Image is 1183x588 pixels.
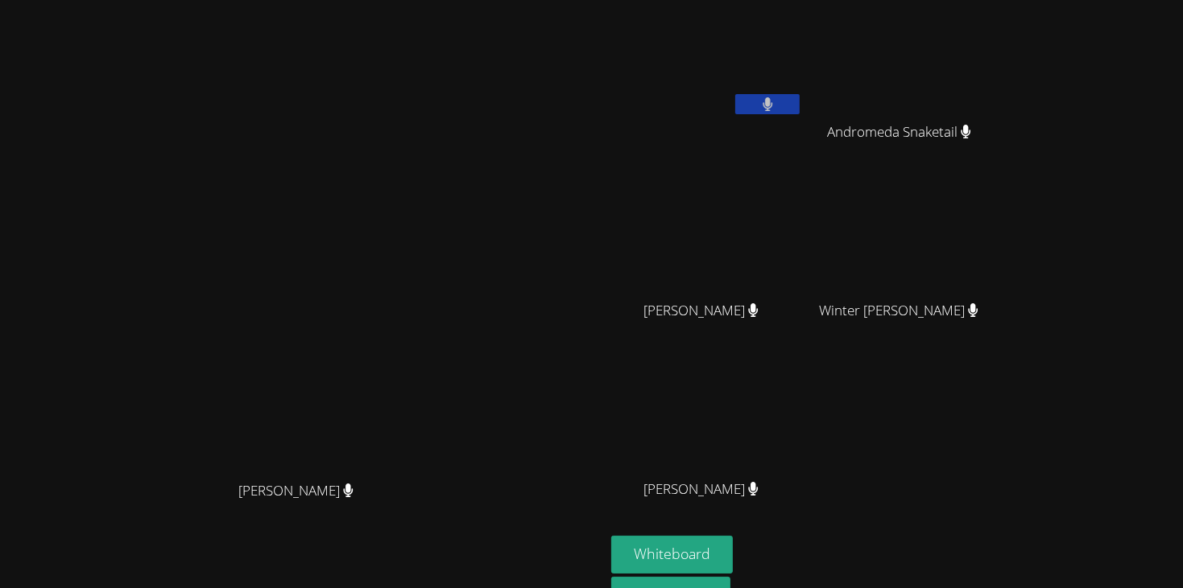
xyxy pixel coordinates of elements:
[643,299,759,323] span: [PERSON_NAME]
[827,121,971,144] span: Andromeda Snaketail
[238,479,354,503] span: [PERSON_NAME]
[643,478,759,501] span: [PERSON_NAME]
[611,536,733,574] button: Whiteboard
[819,299,978,323] span: Winter [PERSON_NAME]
